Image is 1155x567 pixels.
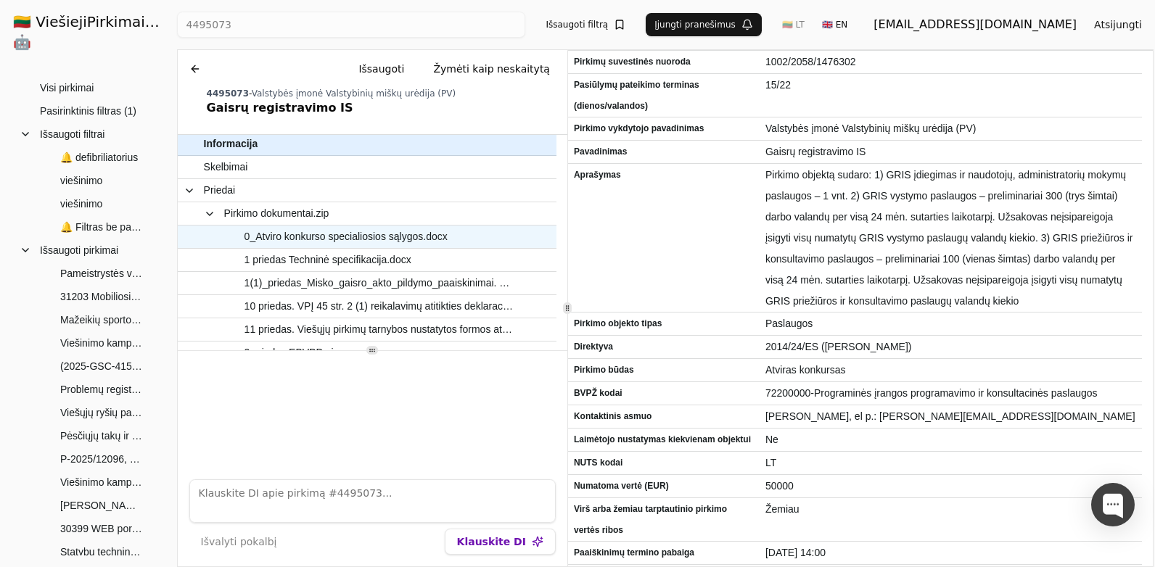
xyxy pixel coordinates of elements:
[813,13,856,36] button: 🇬🇧 EN
[244,273,514,294] span: 1(1)_priedas_Misko_gaisro_akto_pildymo_paaiskinimai. naujas dok..doc
[445,529,556,555] button: Klauskite DI
[60,332,143,354] span: Viešinimo kampanija "Persėsk į elektromobilį"
[574,542,754,563] span: Paaiškinimų termino pabaiga
[574,141,754,162] span: Pavadinimas
[765,476,1136,497] span: 50000
[60,425,143,447] span: Pėsčiųjų takų ir automobilių stovėjimo aikštelių sutvarkymo darbai.
[765,118,1136,139] span: Valstybės įmonė Valstybinių miškų urėdija (PV)
[244,296,514,317] span: 10 priedas. VPĮ 45 str. 2 (1) reikalavimų atitikties deklaracijos pavyzdinė forma.docx
[574,452,754,473] span: NUTS kodai
[765,406,1136,427] span: [PERSON_NAME], el p.: [PERSON_NAME][EMAIL_ADDRESS][DOMAIN_NAME]
[574,165,754,186] span: Aprašymas
[574,406,754,427] span: Kontaktinis asmuo
[765,141,1136,162] span: Gaisrų registravimo IS
[204,133,258,154] span: Informacija
[40,100,136,122] span: Pasirinktinis filtras (1)
[765,313,1136,334] span: Paslaugos
[574,336,754,357] span: Direktyva
[574,429,754,450] span: Laimėtojo nustatymas kiekvienam objektui
[574,75,754,117] span: Pasiūlymų pateikimo terminas (dienos/valandos)
[204,180,236,201] span: Priedai
[60,286,143,307] span: 31203 Mobiliosios programėlės, interneto svetainės ir interneto parduotuvės sukūrimas su vystymo ...
[574,313,754,334] span: Pirkimo objekto tipas
[765,51,1136,73] span: 1002/2058/1476302
[207,88,562,99] div: -
[207,88,249,99] span: 4495073
[574,118,754,139] span: Pirkimo vykdytojo pavadinimas
[244,319,514,340] span: 11 priedas. Viešųjų pirkimų tarnybos nustatytos formos atitikties deklaracija..docx
[765,429,1136,450] span: Ne
[60,262,143,284] span: Pameistrystės viešinimo Lietuvoje komunikacijos strategijos įgyvendinimas
[60,170,102,191] span: viešinimo
[177,12,526,38] input: Greita paieška...
[60,518,143,539] span: 30399 WEB portalų programavimo ir konsultavimo paslaugos
[60,309,143,331] span: Mažeikių sporto ir pramogų centro Sedos g. 55, Mažeikiuose statybos valdymo, įskaitant statybos t...
[765,499,1136,520] span: Žemiau
[207,99,562,117] div: Gaisrų registravimo IS
[765,165,1136,312] span: Pirkimo objektą sudaro: 1) GRIS įdiegimas ir naudotojų, administratorių mokymų paslaugos – 1 vnt....
[60,146,138,168] span: 🔔 defibriliatorius
[40,123,104,145] span: Išsaugoti filtrai
[765,75,1136,96] span: 15/22
[244,342,340,363] span: 2 priedas EBVPD.zip
[244,226,448,247] span: 0_Atviro konkurso specialiosios sąlygos.docx
[244,249,411,270] span: 1 priedas Techninė specifikacija.docx
[646,13,762,36] button: Įjungti pranešimus
[60,355,143,377] span: (2025-GSC-415) Personalo valdymo sistemos nuomos ir kitos paslaugos
[60,448,143,470] span: P-2025/12096, Mokslo paskirties modulinio pastato (gaminio) lopšelio-darželio Nidos g. 2A, Dercek...
[224,203,329,224] span: Pirkimo dokumentai.zip
[204,157,248,178] span: Skelbimai
[40,77,94,99] span: Visi pirkimai
[60,216,143,238] span: 🔔 Filtras be pavadinimo
[765,452,1136,473] span: LT
[60,541,143,563] span: Statybų techninės priežiūros paslaugos
[40,239,118,261] span: Išsaugoti pirkimai
[252,88,456,99] span: Valstybės įmonė Valstybinių miškų urėdija (PV)
[574,499,754,541] span: Virš arba žemiau tarptautinio pirkimo vertės ribos
[874,16,1077,33] div: [EMAIL_ADDRESS][DOMAIN_NAME]
[574,51,754,73] span: Pirkimų suvestinės nuoroda
[765,542,1136,563] span: [DATE] 14:00
[422,56,562,82] button: Žymėti kaip neskaitytą
[347,56,416,82] button: Išsaugoti
[574,383,754,404] span: BVPŽ kodai
[765,360,1136,381] span: Atviras konkursas
[765,383,1136,404] span: 72200000-Programinės įrangos programavimo ir konsultacinės paslaugos
[60,494,143,516] span: [PERSON_NAME] valdymo informacinė sistema / Asset management information system
[1082,12,1154,38] button: Atsijungti
[574,360,754,381] span: Pirkimo būdas
[60,402,143,423] span: Viešųjų ryšių paslaugos
[537,13,634,36] button: Išsaugoti filtrą
[765,336,1136,357] span: 2014/24/ES ([PERSON_NAME])
[60,193,102,215] span: viešinimo
[60,378,143,400] span: Problemų registravimo ir administravimo informacinės sistemos sukūrimo, įdiegimo, palaikymo ir ap...
[60,471,143,493] span: Viešinimo kampanija "Persėsk į elektromobilį"
[574,476,754,497] span: Numatoma vertė (EUR)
